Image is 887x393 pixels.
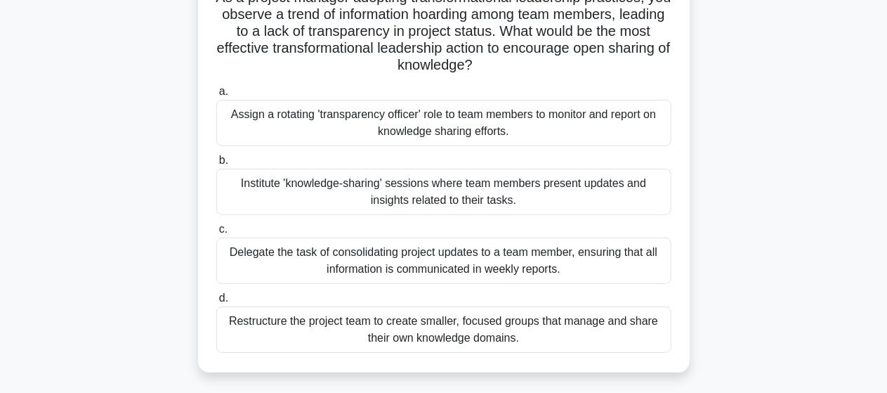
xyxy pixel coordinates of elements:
span: b. [219,154,228,166]
div: Institute 'knowledge-sharing' sessions where team members present updates and insights related to... [216,169,671,215]
span: a. [219,85,228,97]
span: c. [219,223,228,235]
div: Delegate the task of consolidating project updates to a team member, ensuring that all informatio... [216,238,671,284]
div: Assign a rotating 'transparency officer' role to team members to monitor and report on knowledge ... [216,100,671,146]
span: d. [219,292,228,304]
div: Restructure the project team to create smaller, focused groups that manage and share their own kn... [216,307,671,353]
